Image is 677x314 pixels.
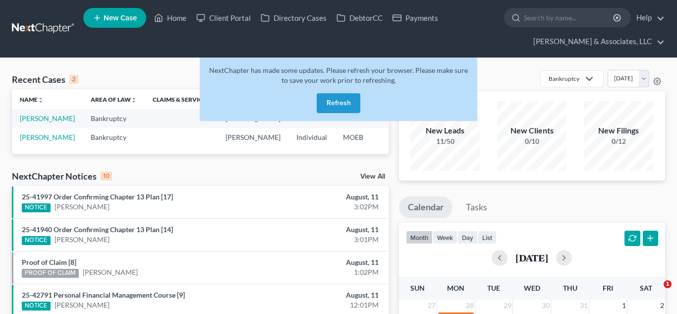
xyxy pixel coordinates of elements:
[541,300,551,312] span: 30
[22,236,51,245] div: NOTICE
[563,284,577,292] span: Thu
[149,9,191,27] a: Home
[497,125,566,136] div: New Clients
[332,9,388,27] a: DebtorCC
[664,280,672,288] span: 1
[388,9,443,27] a: Payments
[267,267,379,277] div: 1:02PM
[22,225,173,234] a: 25-41940 Order Confirming Chapter 13 Plan [14]
[643,280,667,304] iframe: Intercom live chat
[487,284,500,292] span: Tue
[131,97,137,103] i: unfold_more
[22,258,76,266] a: Proof of Claim [8]
[55,202,110,212] a: [PERSON_NAME]
[406,231,433,244] button: month
[317,93,360,113] button: Refresh
[584,136,653,146] div: 0/12
[218,128,288,146] td: [PERSON_NAME]
[399,196,452,218] a: Calendar
[22,192,173,201] a: 25-41997 Order Confirming Chapter 13 Plan [17]
[267,290,379,300] div: August, 11
[20,96,44,103] a: Nameunfold_more
[83,109,145,127] td: Bankruptcy
[267,235,379,245] div: 3:01PM
[256,9,332,27] a: Directory Cases
[267,225,379,235] div: August, 11
[659,300,665,312] span: 2
[335,128,384,146] td: MOEB
[457,196,496,218] a: Tasks
[457,231,478,244] button: day
[83,128,145,146] td: Bankruptcy
[433,231,457,244] button: week
[101,172,112,181] div: 10
[104,14,137,22] span: New Case
[384,128,433,146] td: 7
[465,300,475,312] span: 28
[55,235,110,245] a: [PERSON_NAME]
[410,284,425,292] span: Sun
[20,114,75,123] a: [PERSON_NAME]
[427,300,437,312] span: 27
[267,192,379,202] div: August, 11
[145,89,218,109] th: Claims & Services
[69,75,78,84] div: 2
[22,203,51,212] div: NOTICE
[515,252,548,263] h2: [DATE]
[603,284,613,292] span: Fri
[410,125,480,136] div: New Leads
[524,8,615,27] input: Search by name...
[12,170,112,182] div: NextChapter Notices
[584,125,653,136] div: New Filings
[360,173,385,180] a: View All
[12,73,78,85] div: Recent Cases
[209,66,468,84] span: NextChapter has made some updates. Please refresh your browser. Please make sure to save your wor...
[579,300,589,312] span: 31
[503,300,512,312] span: 29
[524,284,540,292] span: Wed
[267,300,379,310] div: 12:01PM
[55,300,110,310] a: [PERSON_NAME]
[38,97,44,103] i: unfold_more
[549,74,579,83] div: Bankruptcy
[267,202,379,212] div: 3:02PM
[447,284,464,292] span: Mon
[22,302,51,311] div: NOTICE
[631,9,665,27] a: Help
[20,133,75,141] a: [PERSON_NAME]
[478,231,497,244] button: list
[191,9,256,27] a: Client Portal
[410,136,480,146] div: 11/50
[91,96,137,103] a: Area of Lawunfold_more
[497,136,566,146] div: 0/10
[621,300,627,312] span: 1
[528,33,665,51] a: [PERSON_NAME] & Associates, LLC
[83,267,138,277] a: [PERSON_NAME]
[640,284,652,292] span: Sat
[288,128,335,146] td: Individual
[22,291,185,299] a: 25-42791 Personal Financial Management Course [9]
[22,269,79,278] div: PROOF OF CLAIM
[267,257,379,267] div: August, 11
